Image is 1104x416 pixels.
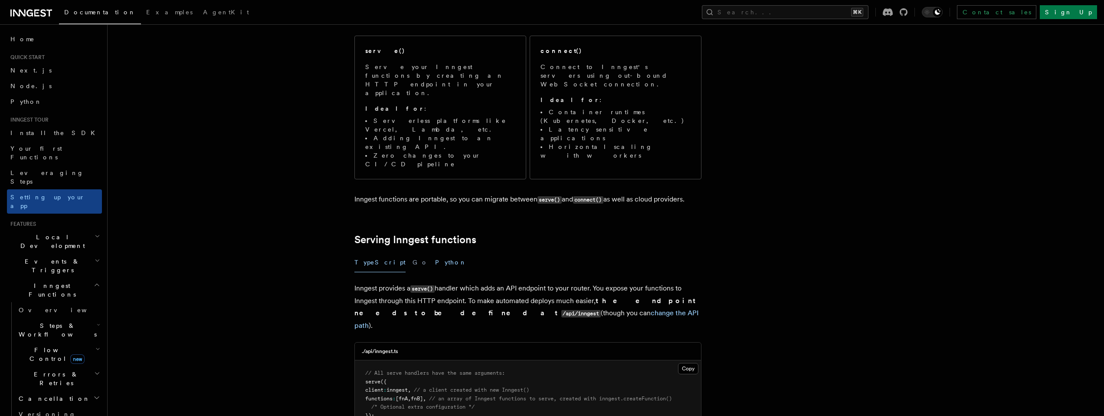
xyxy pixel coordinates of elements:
[393,396,396,402] span: :
[387,387,408,393] span: inngest
[365,379,380,385] span: serve
[10,35,35,43] span: Home
[411,396,423,402] span: fnB]
[15,302,102,318] a: Overview
[7,233,95,250] span: Local Development
[541,96,600,103] strong: Ideal for
[198,3,254,23] a: AgentKit
[10,194,85,209] span: Setting up your app
[410,285,435,293] code: serve()
[203,9,249,16] span: AgentKit
[10,98,42,105] span: Python
[64,9,136,16] span: Documentation
[7,281,94,299] span: Inngest Functions
[541,96,691,104] p: :
[141,3,198,23] a: Examples
[15,366,102,391] button: Errors & Retries
[365,104,515,113] p: :
[59,3,141,24] a: Documentation
[371,404,475,410] span: /* Optional extra configuration */
[383,387,387,393] span: :
[15,391,102,406] button: Cancellation
[435,253,467,272] button: Python
[10,129,100,136] span: Install the SDK
[365,134,515,151] li: Adding Inngest to an existing API.
[15,346,95,363] span: Flow Control
[957,5,1036,19] a: Contact sales
[7,141,102,165] a: Your first Functions
[429,396,672,402] span: // an array of Inngest functions to serve, created with inngest.createFunction()
[573,196,603,204] code: connect()
[19,307,108,314] span: Overview
[10,145,62,161] span: Your first Functions
[365,370,505,376] span: // All serve handlers have the same arguments:
[354,282,701,332] p: Inngest provides a handler which adds an API endpoint to your router. You expose your functions t...
[7,125,102,141] a: Install the SDK
[15,370,94,387] span: Errors & Retries
[541,108,691,125] li: Container runtimes (Kubernetes, Docker, etc.)
[537,196,562,204] code: serve()
[414,387,529,393] span: // a client created with new Inngest()
[7,278,102,302] button: Inngest Functions
[408,396,411,402] span: ,
[380,379,387,385] span: ({
[70,354,85,364] span: new
[365,387,383,393] span: client
[10,67,52,74] span: Next.js
[7,116,49,123] span: Inngest tour
[365,63,515,97] p: Serve your Inngest functions by creating an HTTP endpoint in your application.
[7,257,95,274] span: Events & Triggers
[7,54,45,61] span: Quick start
[7,78,102,94] a: Node.js
[15,321,97,339] span: Steps & Workflows
[7,229,102,254] button: Local Development
[702,5,868,19] button: Search...⌘K
[365,116,515,134] li: Serverless platforms like Vercel, Lambda, etc.
[7,165,102,189] a: Leveraging Steps
[396,396,408,402] span: [fnA
[561,310,601,317] code: /api/inngest
[7,63,102,78] a: Next.js
[354,36,526,179] a: serve()Serve your Inngest functions by creating an HTTP endpoint in your application.Ideal for:Se...
[423,396,426,402] span: ,
[7,221,36,228] span: Features
[365,105,424,112] strong: Ideal for
[530,36,701,179] a: connect()Connect to Inngest's servers using out-bound WebSocket connection.Ideal for:Container ru...
[851,8,863,17] kbd: ⌘K
[146,9,193,16] span: Examples
[541,63,691,89] p: Connect to Inngest's servers using out-bound WebSocket connection.
[354,193,701,206] p: Inngest functions are portable, so you can migrate between and as well as cloud providers.
[7,189,102,214] a: Setting up your app
[354,253,406,272] button: TypeScript
[413,253,428,272] button: Go
[1040,5,1097,19] a: Sign Up
[365,396,393,402] span: functions
[10,169,84,185] span: Leveraging Steps
[10,83,52,89] span: Node.js
[541,142,691,160] li: Horizontal scaling with workers
[15,318,102,342] button: Steps & Workflows
[7,31,102,47] a: Home
[362,348,398,355] h3: ./api/inngest.ts
[354,234,476,246] a: Serving Inngest functions
[7,254,102,278] button: Events & Triggers
[365,46,405,55] h2: serve()
[15,342,102,366] button: Flow Controlnew
[7,94,102,109] a: Python
[15,394,90,403] span: Cancellation
[922,7,943,17] button: Toggle dark mode
[541,46,582,55] h2: connect()
[678,363,698,374] button: Copy
[408,387,411,393] span: ,
[541,125,691,142] li: Latency sensitive applications
[365,151,515,168] li: Zero changes to your CI/CD pipeline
